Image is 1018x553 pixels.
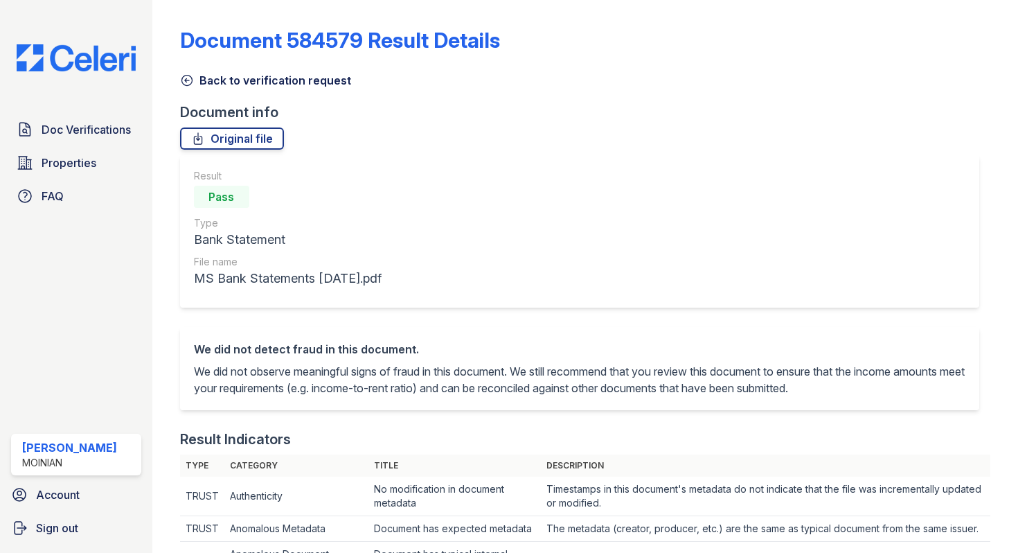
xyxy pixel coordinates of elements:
div: [PERSON_NAME] [22,439,117,456]
div: Bank Statement [194,230,382,249]
span: Doc Verifications [42,121,131,138]
p: We did not observe meaningful signs of fraud in this document. We still recommend that you review... [194,363,965,396]
a: Properties [11,149,141,177]
a: Original file [180,128,284,150]
td: Authenticity [224,477,368,516]
td: The metadata (creator, producer, etc.) are the same as typical document from the same issuer. [541,516,990,542]
td: Anomalous Metadata [224,516,368,542]
a: Account [6,481,147,509]
div: We did not detect fraud in this document. [194,341,965,358]
div: MS Bank Statements [DATE].pdf [194,269,382,288]
img: CE_Logo_Blue-a8612792a0a2168367f1c8372b55b34899dd931a85d93a1a3d3e32e68fde9ad4.png [6,44,147,71]
div: Result Indicators [180,430,291,449]
div: File name [194,255,382,269]
a: Doc Verifications [11,116,141,143]
span: Sign out [36,520,78,536]
th: Title [368,455,541,477]
div: Result [194,169,382,183]
td: Document has expected metadata [368,516,541,542]
div: Moinian [22,456,117,470]
a: Document 584579 Result Details [180,28,500,53]
a: Back to verification request [180,72,351,89]
div: Type [194,216,382,230]
th: Description [541,455,990,477]
td: TRUST [180,516,224,542]
div: Pass [194,186,249,208]
td: TRUST [180,477,224,516]
iframe: chat widget [960,498,1004,539]
td: No modification in document metadata [368,477,541,516]
th: Category [224,455,368,477]
td: Timestamps in this document's metadata do not indicate that the file was incrementally updated or... [541,477,990,516]
th: Type [180,455,224,477]
span: Properties [42,155,96,171]
span: FAQ [42,188,64,204]
a: Sign out [6,514,147,542]
div: Document info [180,103,990,122]
span: Account [36,486,80,503]
a: FAQ [11,182,141,210]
